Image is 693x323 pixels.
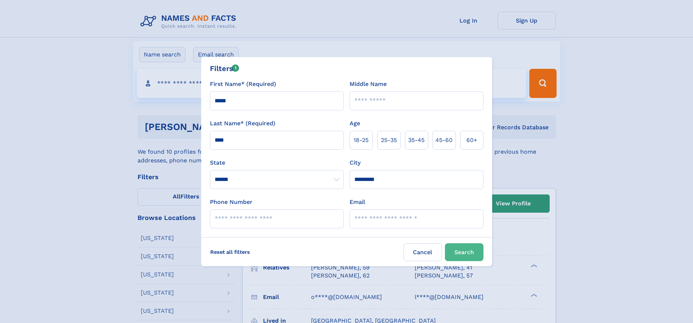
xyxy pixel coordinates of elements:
[381,136,397,145] span: 25‑35
[350,158,361,167] label: City
[210,63,239,74] div: Filters
[210,119,275,128] label: Last Name* (Required)
[435,136,453,145] span: 45‑60
[210,198,252,206] label: Phone Number
[408,136,425,145] span: 35‑45
[210,80,276,88] label: First Name* (Required)
[210,158,344,167] label: State
[354,136,369,145] span: 18‑25
[350,198,365,206] label: Email
[350,119,360,128] label: Age
[445,243,483,261] button: Search
[403,243,442,261] label: Cancel
[466,136,477,145] span: 60+
[350,80,387,88] label: Middle Name
[206,243,255,261] label: Reset all filters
